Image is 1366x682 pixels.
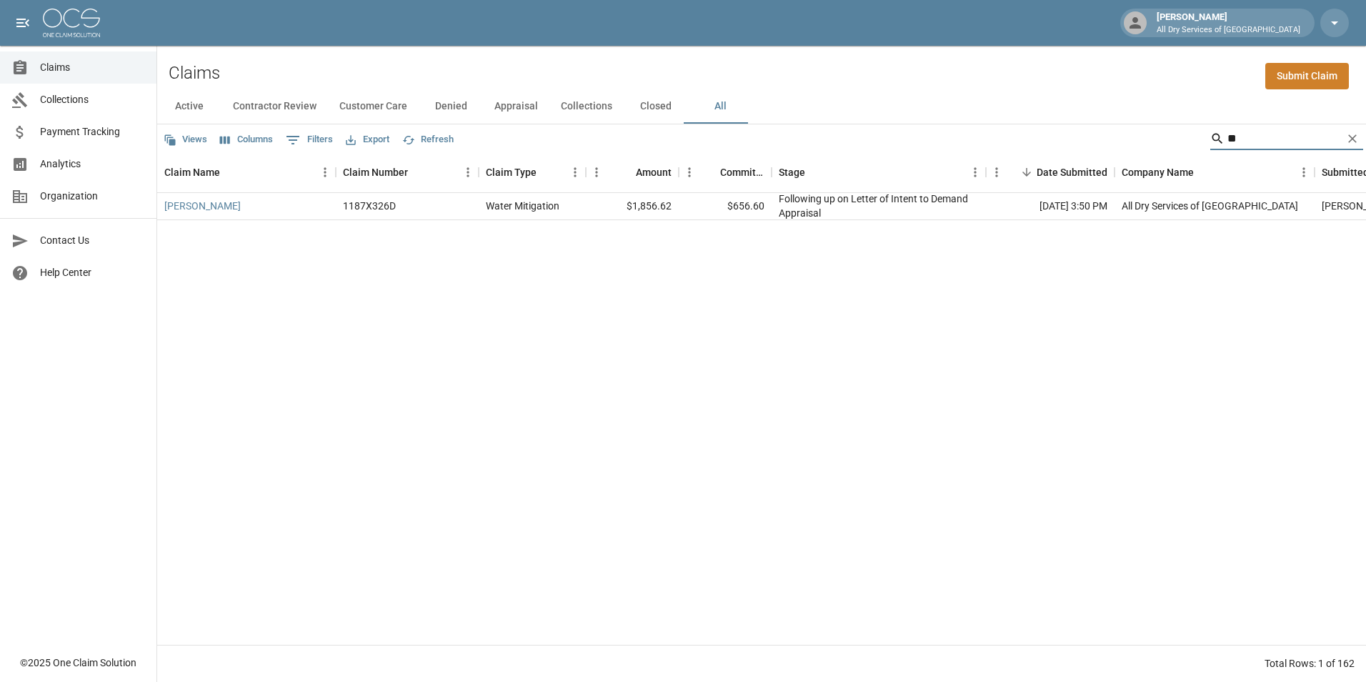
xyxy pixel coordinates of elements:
[986,152,1115,192] div: Date Submitted
[486,199,559,213] div: Water Mitigation
[1265,656,1355,671] div: Total Rows: 1 of 162
[1265,63,1349,89] a: Submit Claim
[986,162,1007,183] button: Menu
[700,162,720,182] button: Sort
[419,89,483,124] button: Denied
[343,199,396,213] div: 1187X326D
[483,89,549,124] button: Appraisal
[164,152,220,192] div: Claim Name
[342,129,393,151] button: Export
[805,162,825,182] button: Sort
[328,89,419,124] button: Customer Care
[779,152,805,192] div: Stage
[616,162,636,182] button: Sort
[399,129,457,151] button: Refresh
[216,129,276,151] button: Select columns
[282,129,336,152] button: Show filters
[586,193,679,220] div: $1,856.62
[43,9,100,37] img: ocs-logo-white-transparent.png
[986,193,1115,220] div: [DATE] 3:50 PM
[336,152,479,192] div: Claim Number
[636,152,672,192] div: Amount
[221,89,328,124] button: Contractor Review
[1122,199,1298,213] div: All Dry Services of Atlanta
[679,152,772,192] div: Committed Amount
[160,129,211,151] button: Views
[408,162,428,182] button: Sort
[479,152,586,192] div: Claim Type
[486,152,537,192] div: Claim Type
[40,189,145,204] span: Organization
[40,60,145,75] span: Claims
[220,162,240,182] button: Sort
[1194,162,1214,182] button: Sort
[586,162,607,183] button: Menu
[537,162,557,182] button: Sort
[9,9,37,37] button: open drawer
[169,63,220,84] h2: Claims
[1157,24,1300,36] p: All Dry Services of [GEOGRAPHIC_DATA]
[779,192,979,220] div: Following up on Letter of Intent to Demand Appraisal
[40,124,145,139] span: Payment Tracking
[688,89,752,124] button: All
[164,199,241,213] a: [PERSON_NAME]
[720,152,764,192] div: Committed Amount
[1115,152,1315,192] div: Company Name
[1293,162,1315,183] button: Menu
[1122,152,1194,192] div: Company Name
[40,233,145,248] span: Contact Us
[679,162,700,183] button: Menu
[40,92,145,107] span: Collections
[457,162,479,183] button: Menu
[772,152,986,192] div: Stage
[586,152,679,192] div: Amount
[157,152,336,192] div: Claim Name
[549,89,624,124] button: Collections
[1037,152,1107,192] div: Date Submitted
[1151,10,1306,36] div: [PERSON_NAME]
[20,656,136,670] div: © 2025 One Claim Solution
[314,162,336,183] button: Menu
[624,89,688,124] button: Closed
[1017,162,1037,182] button: Sort
[157,89,1366,124] div: dynamic tabs
[679,193,772,220] div: $656.60
[564,162,586,183] button: Menu
[1342,128,1363,149] button: Clear
[343,152,408,192] div: Claim Number
[40,265,145,280] span: Help Center
[157,89,221,124] button: Active
[964,162,986,183] button: Menu
[40,157,145,172] span: Analytics
[1210,127,1363,153] div: Search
